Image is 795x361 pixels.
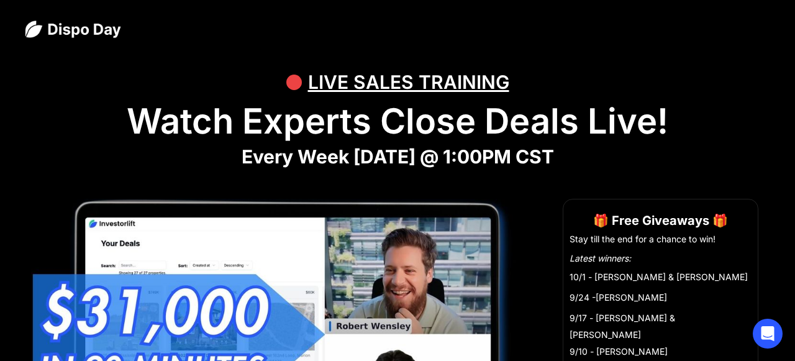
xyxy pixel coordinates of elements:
strong: 🎁 Free Giveaways 🎁 [593,213,728,228]
div: LIVE SALES TRAINING [308,63,509,101]
strong: Every Week [DATE] @ 1:00PM CST [242,145,554,168]
em: Latest winners: [570,253,631,263]
li: 9/24 -[PERSON_NAME] [570,289,752,306]
h1: Watch Experts Close Deals Live! [25,101,770,142]
div: Open Intercom Messenger [753,319,783,349]
li: Stay till the end for a chance to win! [570,233,752,245]
li: 10/1 - [PERSON_NAME] & [PERSON_NAME] [570,268,752,285]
